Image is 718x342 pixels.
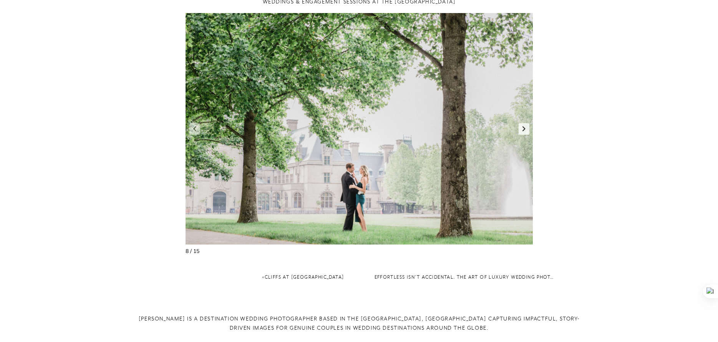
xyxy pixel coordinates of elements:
a: Effortless Isn’t Accidental. The Art of Luxury Wedding Photography [375,274,575,280]
nav: « [164,273,344,290]
li: 9 / 17 [186,13,533,245]
a: Previous slide [189,123,200,135]
a: Next slide [519,123,529,135]
div: 8 / 15 [186,248,533,254]
a: Cliffs at [GEOGRAPHIC_DATA] [265,274,344,280]
nav: » [375,273,555,290]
